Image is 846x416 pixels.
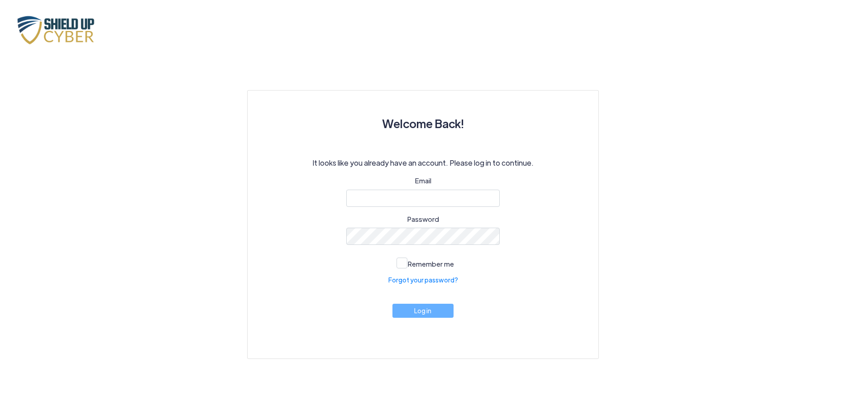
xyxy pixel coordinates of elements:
[407,214,439,225] label: Password
[269,112,577,135] h3: Welcome Back!
[14,13,104,47] img: x7pemu0IxLxkcbZJZdzx2HwkaHwO9aaLS0XkQIJL.png
[415,176,431,186] label: Email
[388,275,458,285] a: Forgot your password?
[269,158,577,168] p: It looks like you already have an account. Please log in to continue.
[408,259,454,268] span: Remember me
[392,304,454,318] button: Log in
